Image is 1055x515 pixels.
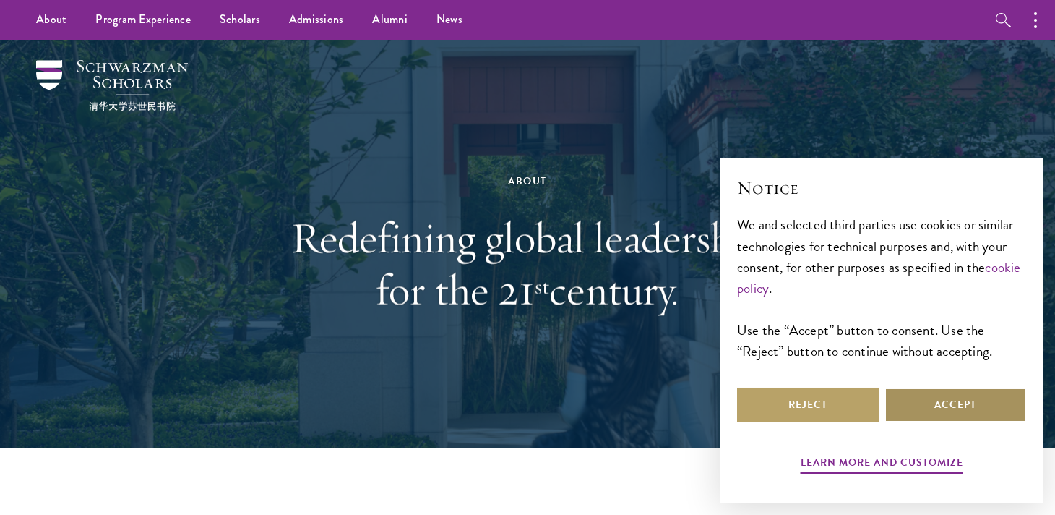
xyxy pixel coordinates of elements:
[737,176,1026,200] h2: Notice
[535,273,549,300] sup: st
[36,60,188,111] img: Schwarzman Scholars
[737,214,1026,361] div: We and selected third parties use cookies or similar technologies for technical purposes and, wit...
[278,212,777,316] h1: Redefining global leadership for the 21 century.
[278,172,777,190] div: About
[737,388,879,422] button: Reject
[884,388,1026,422] button: Accept
[737,257,1021,299] a: cookie policy
[801,454,963,476] button: Learn more and customize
